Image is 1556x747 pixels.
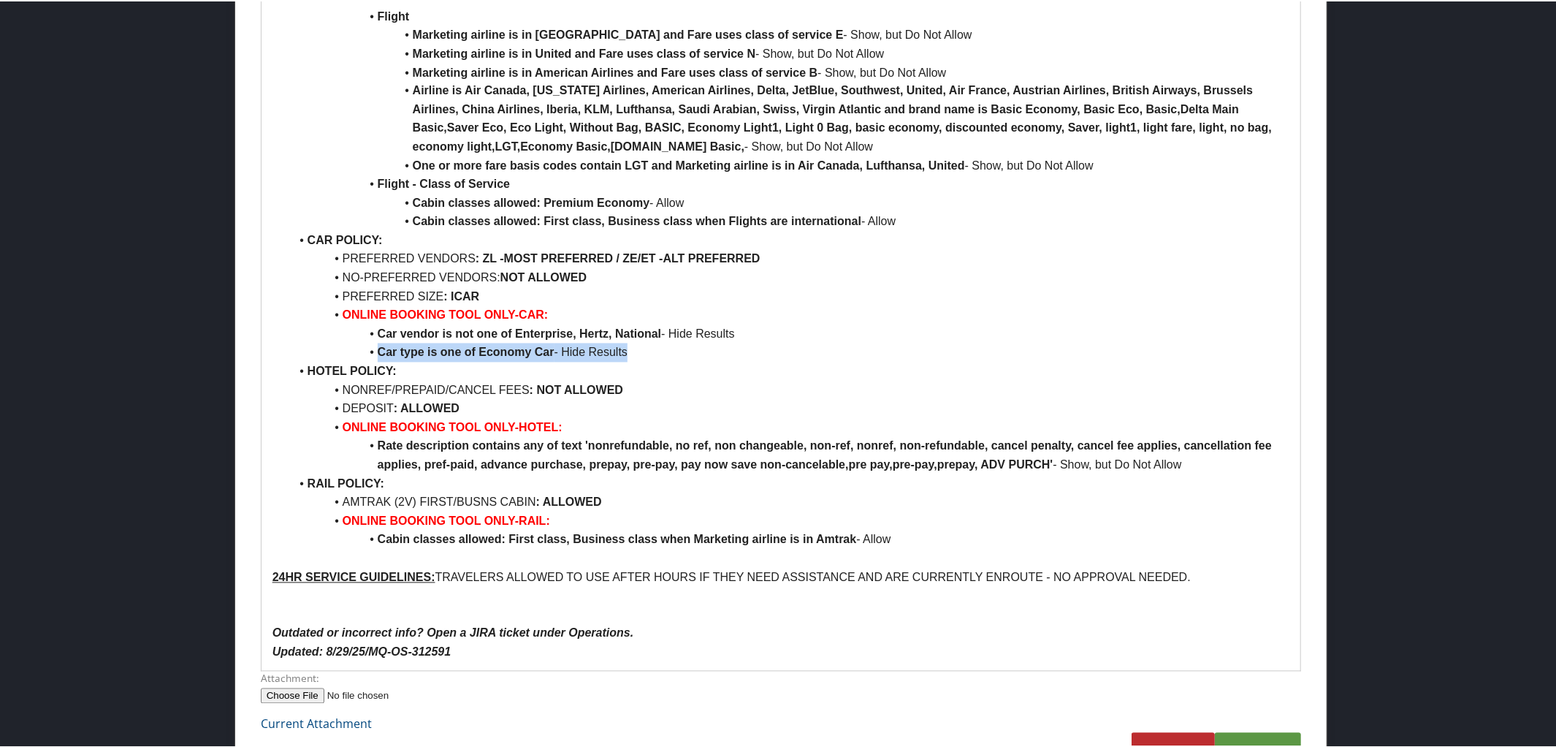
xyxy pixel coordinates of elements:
li: PREFERRED VENDORS [290,249,1290,268]
em: Updated: 8/29/25/MQ-OS-312591 [272,645,451,657]
li: - Show, but Do Not Allow [290,80,1290,155]
li: - Show, but Do Not Allow [290,43,1290,62]
a: Current Attachment [261,715,372,731]
li: AMTRAK (2V) FIRST/BUSNS CABIN [290,492,1290,511]
li: - Show, but Do Not Allow [290,24,1290,43]
strong: Flight [378,9,410,21]
li: - Show, but Do Not Allow [290,156,1290,175]
strong: NOT ALLOWED [500,270,587,283]
strong: Rate description contains any of text 'nonrefundable, no ref, non changeable, non-ref, nonref, no... [378,439,1275,470]
li: - Show, but Do Not Allow [290,436,1290,473]
em: Outdated or incorrect info? Open a JIRA ticket under Operations. [272,626,634,638]
strong: Cabin classes allowed: First class, Business class when Flights are international [413,214,861,227]
strong: Car vendor is not one of Enterprise, Hertz, National [378,327,662,339]
strong: : NOT ALLOWED [530,383,623,395]
strong: RAIL POLICY: [308,477,384,489]
label: Attachment: [261,670,1302,685]
strong: ONLINE BOOKING TOOL ONLY-RAIL: [343,514,550,526]
li: - Allow [290,529,1290,548]
li: NONREF/PREPAID/CANCEL FEES [290,380,1290,399]
li: PREFERRED SIZE [290,287,1290,306]
li: - Hide Results [290,342,1290,361]
strong: CAR POLICY: [308,233,383,246]
li: - Allow [290,211,1290,230]
strong: One or more fare basis codes contain LGT and Marketing airline is in Air Canada, Lufthansa, United [413,159,965,171]
strong: Airline is Air Canada, [US_STATE] Airlines, American Airlines, Delta, JetBlue, Southwest, United,... [413,83,1275,152]
li: - Hide Results [290,324,1290,343]
li: DEPOSIT [290,398,1290,417]
strong: Marketing airline is in American Airlines and Fare uses class of service B [413,65,818,77]
strong: HOTEL POLICY: [308,364,397,376]
strong: Cabin classes allowed: Premium Economy [413,196,650,208]
strong: : ICAR [443,289,479,302]
li: - Show, but Do Not Allow [290,62,1290,81]
p: TRAVELERS ALLOWED TO USE AFTER HOURS IF THEY NEED ASSISTANCE AND ARE CURRENTLY ENROUTE - NO APPRO... [272,567,1290,586]
strong: Marketing airline is in [GEOGRAPHIC_DATA] and Fare uses class of service E [413,27,844,39]
li: NO-PREFERRED VENDORS: [290,268,1290,287]
strong: : ZL -MOST PREFERRED / ZE/ET -ALT PREFERRED [476,251,760,264]
li: - Allow [290,193,1290,212]
strong: ONLINE BOOKING TOOL ONLY-CAR: [343,308,549,320]
strong: : ALLOWED [536,495,602,507]
strong: Car type is one of Economy Car [378,345,554,357]
strong: Marketing airline is in United and Fare uses class of service N [413,46,756,58]
strong: Cabin classes allowed: First class, Business class when Marketing airline is in Amtrak [378,532,857,545]
strong: ONLINE BOOKING TOOL ONLY-HOTEL: [343,420,562,433]
strong: Flight - Class of Service [378,177,510,189]
u: 24HR SERVICE GUIDELINES: [272,570,435,583]
strong: : ALLOWED [394,401,459,414]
